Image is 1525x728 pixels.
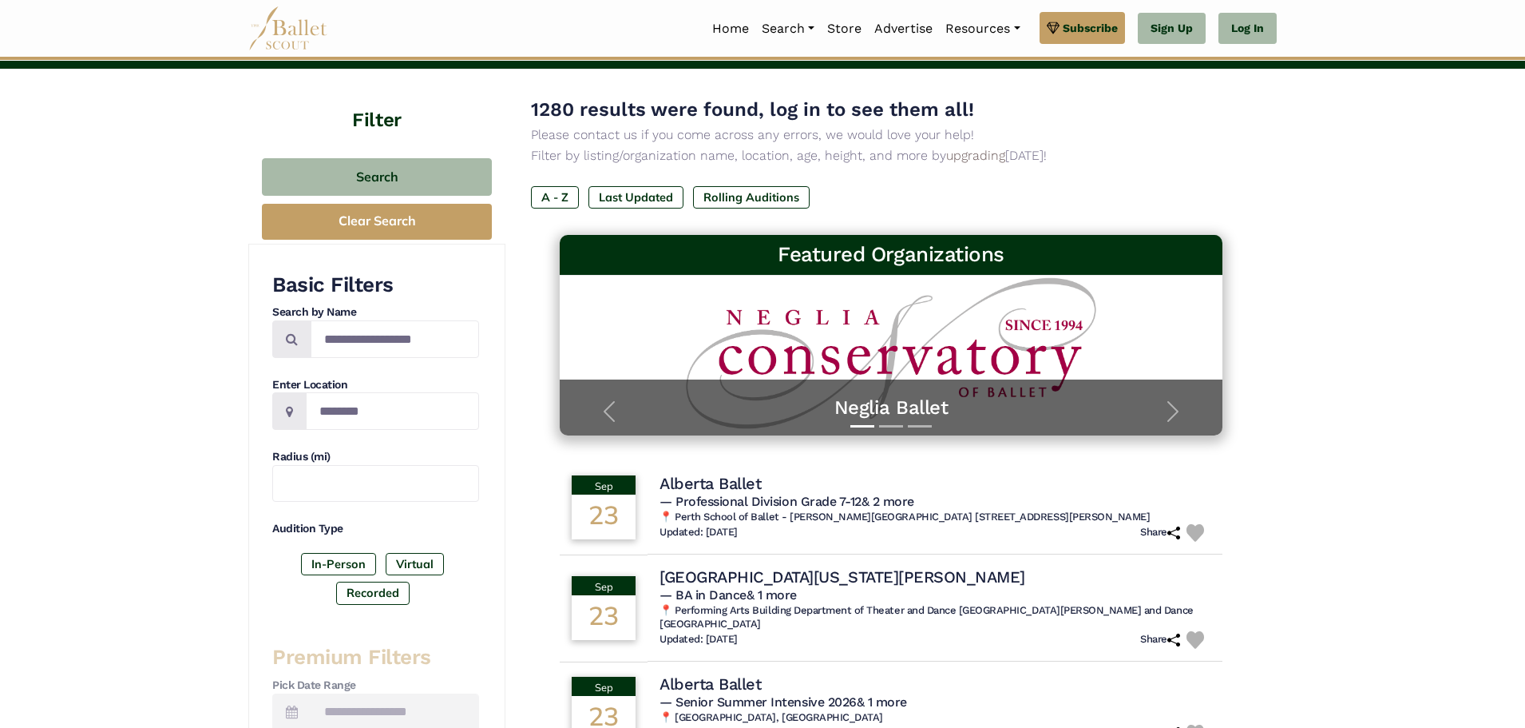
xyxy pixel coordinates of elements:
span: 1280 results were found, log in to see them all! [531,98,974,121]
input: Search by names... [311,320,479,358]
a: Advertise [868,12,939,46]
h6: Share [1140,633,1180,646]
label: A - Z [531,186,579,209]
h4: Radius (mi) [272,449,479,465]
label: Recorded [336,582,410,604]
a: Subscribe [1040,12,1125,44]
a: & 1 more [747,587,797,603]
h6: 📍 [GEOGRAPHIC_DATA], [GEOGRAPHIC_DATA] [660,711,1210,725]
label: Virtual [386,553,444,575]
h4: Search by Name [272,304,479,320]
div: Sep [572,475,636,495]
h4: [GEOGRAPHIC_DATA][US_STATE][PERSON_NAME] [660,567,1025,587]
h6: 📍 Perth School of Ballet - [PERSON_NAME][GEOGRAPHIC_DATA] [STREET_ADDRESS][PERSON_NAME] [660,511,1210,524]
div: Sep [572,576,636,595]
h3: Basic Filters [272,272,479,299]
a: & 2 more [862,494,914,509]
h3: Premium Filters [272,644,479,671]
a: Home [706,12,755,46]
p: Filter by listing/organization name, location, age, height, and more by [DATE]! [531,145,1251,166]
a: Neglia Ballet [576,396,1206,420]
h4: Enter Location [272,377,479,393]
p: Please contact us if you come across any errors, we would love your help! [531,125,1251,145]
h4: Alberta Ballet [660,473,761,494]
h4: Pick Date Range [272,678,479,694]
div: 23 [572,595,636,640]
h6: Share [1140,526,1180,539]
input: Location [306,392,479,430]
div: Sep [572,677,636,696]
a: & 1 more [857,694,907,710]
h6: 📍 Performing Arts Building Department of Theater and Dance [GEOGRAPHIC_DATA][PERSON_NAME] and Dan... [660,604,1210,631]
button: Clear Search [262,204,492,240]
span: — Professional Division Grade 7-12 [660,494,914,509]
span: Subscribe [1063,19,1118,37]
h3: Featured Organizations [572,241,1210,269]
img: gem.svg [1047,19,1060,37]
h4: Filter [248,69,505,134]
a: Search [755,12,821,46]
button: Slide 2 [879,417,903,436]
span: — Senior Summer Intensive 2026 [660,694,907,710]
h4: Audition Type [272,521,479,537]
h6: Updated: [DATE] [660,526,738,539]
a: Log In [1218,13,1277,45]
label: In-Person [301,553,376,575]
button: Slide 1 [850,417,874,436]
a: Resources [939,12,1026,46]
h6: Updated: [DATE] [660,633,738,646]
label: Rolling Auditions [693,186,810,209]
span: — BA in Dance [660,587,797,603]
label: Last Updated [588,186,683,209]
button: Search [262,158,492,196]
h4: Alberta Ballet [660,674,761,694]
a: Sign Up [1138,13,1206,45]
div: 23 [572,495,636,539]
a: Store [821,12,868,46]
button: Slide 3 [908,417,932,436]
a: upgrading [946,148,1005,163]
